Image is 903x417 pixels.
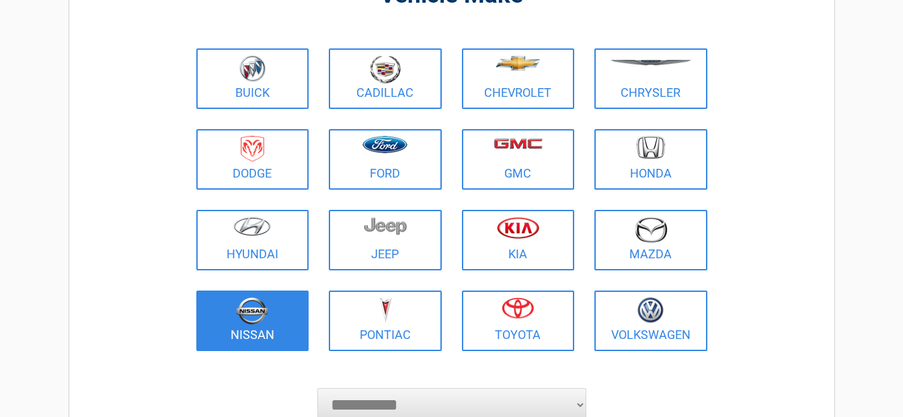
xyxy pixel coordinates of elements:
[502,297,534,319] img: toyota
[329,129,442,190] a: Ford
[462,210,575,270] a: Kia
[594,48,707,109] a: Chrysler
[594,291,707,351] a: Volkswagen
[362,136,407,153] img: ford
[196,210,309,270] a: Hyundai
[329,291,442,351] a: Pontiac
[236,297,268,325] img: nissan
[241,136,264,162] img: dodge
[494,138,543,149] img: gmc
[379,297,392,323] img: pontiac
[637,297,664,324] img: volkswagen
[496,56,541,71] img: chevrolet
[637,136,665,159] img: honda
[233,217,271,236] img: hyundai
[462,48,575,109] a: Chevrolet
[196,129,309,190] a: Dodge
[462,291,575,351] a: Toyota
[196,291,309,351] a: Nissan
[196,48,309,109] a: Buick
[329,48,442,109] a: Cadillac
[370,55,401,83] img: cadillac
[594,129,707,190] a: Honda
[329,210,442,270] a: Jeep
[462,129,575,190] a: GMC
[634,217,668,243] img: mazda
[497,217,539,239] img: kia
[239,55,266,82] img: buick
[594,210,707,270] a: Mazda
[364,217,407,235] img: jeep
[610,60,692,66] img: chrysler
